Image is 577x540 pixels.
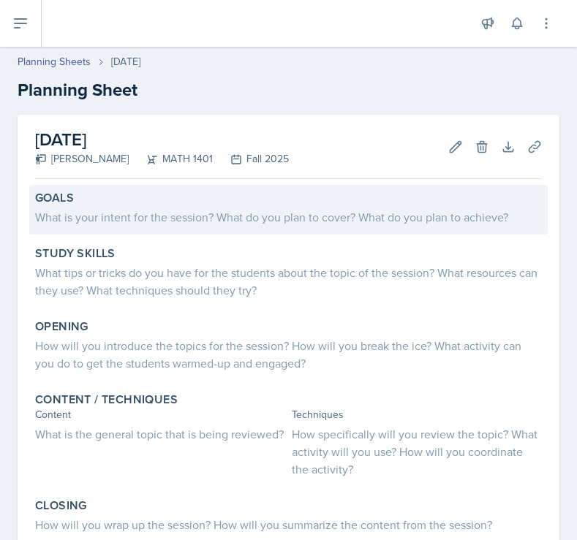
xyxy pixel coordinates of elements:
[213,151,289,167] div: Fall 2025
[35,208,542,226] div: What is your intent for the session? What do you plan to cover? What do you plan to achieve?
[111,54,140,69] div: [DATE]
[129,151,213,167] div: MATH 1401
[292,425,543,478] div: How specifically will you review the topic? What activity will you use? How will you coordinate t...
[18,54,91,69] a: Planning Sheets
[35,264,542,299] div: What tips or tricks do you have for the students about the topic of the session? What resources c...
[35,407,286,422] div: Content
[35,498,87,513] label: Closing
[292,407,543,422] div: Techniques
[35,151,129,167] div: [PERSON_NAME]
[35,337,542,372] div: How will you introduce the topics for the session? How will you break the ice? What activity can ...
[35,126,289,153] h2: [DATE]
[35,191,74,205] label: Goals
[35,425,286,443] div: What is the general topic that is being reviewed?
[35,319,88,334] label: Opening
[35,392,178,407] label: Content / Techniques
[35,516,542,533] div: How will you wrap up the session? How will you summarize the content from the session?
[18,77,559,103] h2: Planning Sheet
[35,246,116,261] label: Study Skills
